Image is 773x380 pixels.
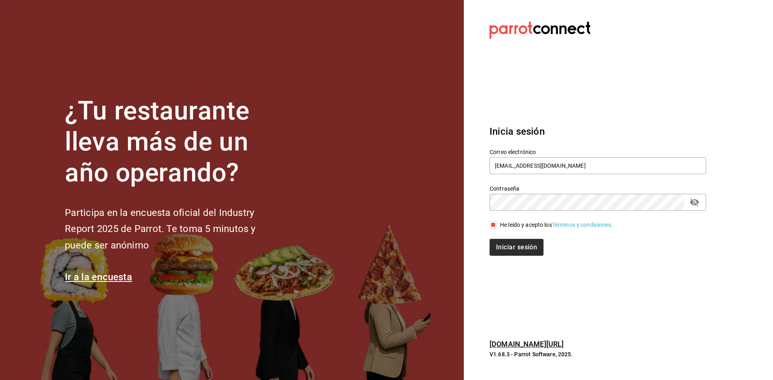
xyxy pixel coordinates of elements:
a: Términos y condiciones. [552,222,613,228]
h1: ¿Tu restaurante lleva más de un año operando? [65,96,282,188]
button: passwordField [688,195,701,209]
label: Contraseña [490,186,706,191]
a: Ir a la encuesta [65,271,132,283]
a: [DOMAIN_NAME][URL] [490,340,564,348]
label: Correo electrónico [490,149,706,155]
input: Ingresa tu correo electrónico [490,157,706,174]
button: Iniciar sesión [490,239,544,256]
div: He leído y acepto los [500,221,613,229]
h3: Inicia sesión [490,124,706,139]
h2: Participa en la encuesta oficial del Industry Report 2025 de Parrot. Te toma 5 minutos y puede se... [65,205,282,254]
p: V1.68.3 - Parrot Software, 2025. [490,350,706,358]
